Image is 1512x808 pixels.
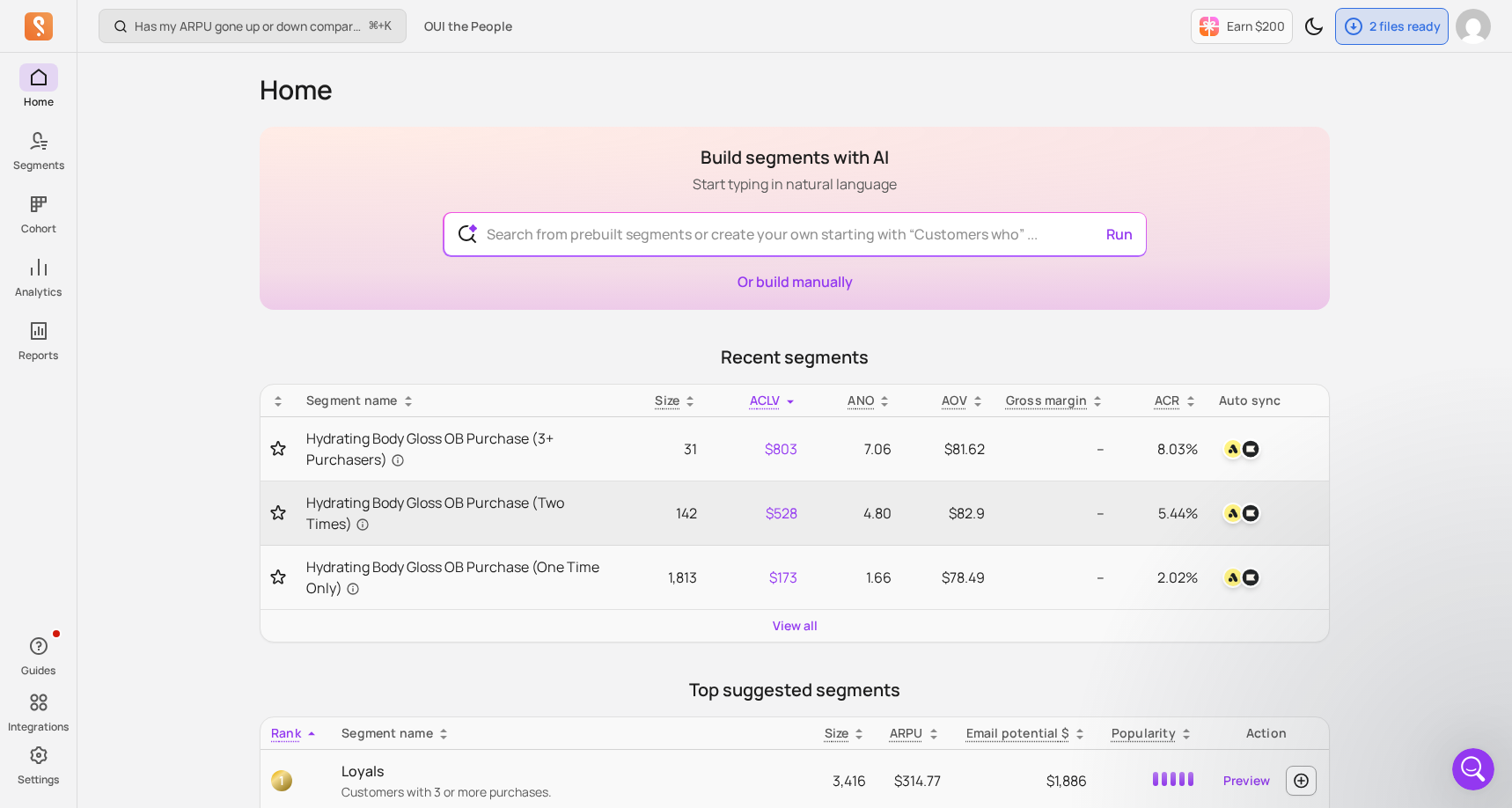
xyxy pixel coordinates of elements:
span: OUI the People [424,18,512,35]
div: Auto sync [1219,392,1318,409]
p: Earn $200 [1227,18,1285,35]
div: Segment name [306,392,606,409]
a: Or build manually [738,272,853,291]
div: John says… [14,277,338,529]
p: Settings [18,773,59,787]
h1: Home [260,74,1330,106]
p: -- [1006,503,1105,524]
a: Hydrating Body Gloss OB Purchase (One Time Only) [306,556,606,599]
button: Toggle dark mode [1296,9,1332,44]
p: 142 [627,503,697,524]
p: $803 [718,438,797,459]
p: Popularity [1112,724,1176,742]
button: Upload attachment [84,562,98,577]
p: $528 [718,503,797,524]
span: 1 [271,770,292,791]
div: You can use order source name to identify Tiktok customers who made an order. Does this look like... [28,288,275,356]
img: klaviyo [1240,438,1261,459]
p: AOV [942,392,967,409]
p: -- [1006,438,1105,459]
div: Hi [PERSON_NAME],We couldn't find any customer or product tags with "free sample". Can you tell u... [14,185,289,275]
p: Has my ARPU gone up or down compared to last month or last year? [135,18,363,35]
div: John says… [14,185,338,276]
p: $81.62 [913,438,985,459]
button: Toggle favorite [271,569,285,586]
p: Gross margin [1006,392,1088,409]
button: OUI the People [414,11,523,42]
button: Emoji picker [27,562,41,577]
b: [PERSON_NAME] [76,150,174,162]
button: Toggle favorite [271,504,285,522]
p: Loyals [341,760,798,782]
div: [PERSON_NAME] • [DATE] [28,501,166,511]
a: Hydrating Body Gloss OB Purchase (3+ Purchasers) [306,428,606,470]
p: ARPU [890,724,923,742]
button: attentiveklaviyo [1219,499,1265,527]
button: attentiveklaviyo [1219,435,1265,463]
img: klaviyo [1240,503,1261,524]
p: Active 13h ago [85,22,171,40]
div: Action [1215,724,1318,742]
div: joined the conversation [76,148,300,164]
button: Gif picker [55,562,70,577]
div: Close [309,7,341,39]
p: ACR [1155,392,1180,409]
button: Toggle favorite [271,440,285,458]
button: Send a message… [302,555,330,584]
span: Size [825,724,849,741]
span: ANO [848,392,874,408]
span: $1,886 [1046,771,1087,790]
p: 1.66 [818,567,892,588]
span: ACLV [750,392,781,408]
a: Hydrating Body Gloss OB Purchase (Two Times) [306,492,606,534]
p: Integrations [8,720,69,734]
button: attentiveklaviyo [1219,563,1265,591]
span: + [370,17,392,35]
p: Segments [13,158,64,173]
p: Guides [21,664,55,678]
img: Profile image for John [53,147,70,165]
button: Start recording [112,562,126,577]
kbd: ⌘ [369,16,378,38]
div: John says… [14,144,338,185]
img: avatar [1456,9,1491,44]
h1: [PERSON_NAME] [85,9,200,22]
button: Guides [19,628,58,681]
p: 1,813 [627,567,697,588]
kbd: K [385,19,392,33]
p: Recent segments [260,345,1330,370]
p: Cohort [21,222,56,236]
button: go back [11,7,45,40]
button: Earn $200 [1191,9,1293,44]
div: You can use order source name to identify Tiktok customers who made an order. Does this look like... [14,277,289,497]
button: Home [275,7,309,40]
img: attentive [1222,438,1244,459]
p: Start typing in natural language [693,173,897,195]
img: Profile image for John [50,10,78,38]
button: Run [1099,217,1140,252]
button: 2 files ready [1335,8,1449,45]
button: Has my ARPU gone up or down compared to last month or last year?⌘+K [99,9,407,43]
input: Search from prebuilt segments or create your own starting with “Customers who” ... [473,213,1118,255]
p: Top suggested segments [260,678,1330,702]
p: $78.49 [913,567,985,588]
p: 4.80 [818,503,892,524]
p: 8.03% [1126,438,1197,459]
textarea: Message… [15,525,337,555]
span: $314.77 [894,771,941,790]
p: Email potential $ [966,724,1070,742]
p: -- [1006,567,1105,588]
span: Size [655,392,679,408]
a: Preview [1216,765,1277,797]
div: We couldn't find any customer or product tags with "free sample". Can you tell us which products ... [28,213,275,265]
iframe: Intercom live chat [1452,748,1494,790]
p: 2.02% [1126,567,1197,588]
span: 3,416 [833,771,866,790]
img: klaviyo [1240,567,1261,588]
a: View all [773,617,818,635]
h1: Build segments with AI [693,145,897,170]
span: Rank [271,724,301,741]
p: $173 [718,567,797,588]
